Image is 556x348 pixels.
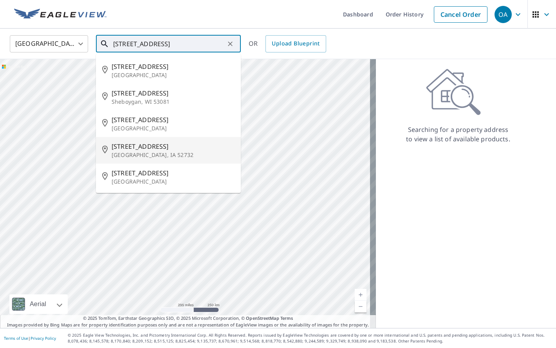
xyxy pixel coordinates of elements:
p: [GEOGRAPHIC_DATA] [112,178,235,186]
p: Sheboygan, WI 53081 [112,98,235,106]
a: Terms of Use [4,335,28,341]
div: Aerial [9,294,68,314]
span: [STREET_ADDRESS] [112,142,235,151]
span: © 2025 TomTom, Earthstar Geographics SIO, © 2025 Microsoft Corporation, © [83,315,293,322]
p: [GEOGRAPHIC_DATA] [112,124,235,132]
span: Upload Blueprint [272,39,320,49]
a: Current Level 5, Zoom Out [355,301,366,312]
p: | [4,336,56,341]
div: [GEOGRAPHIC_DATA] [10,33,88,55]
p: © 2025 Eagle View Technologies, Inc. and Pictometry International Corp. All Rights Reserved. Repo... [68,332,552,344]
input: Search by address or latitude-longitude [113,33,225,55]
a: Privacy Policy [31,335,56,341]
span: [STREET_ADDRESS] [112,88,235,98]
span: [STREET_ADDRESS] [112,168,235,178]
a: Current Level 5, Zoom In [355,289,366,301]
a: Terms [280,315,293,321]
a: Cancel Order [434,6,487,23]
div: OR [249,35,326,52]
img: EV Logo [14,9,107,20]
p: [GEOGRAPHIC_DATA] [112,71,235,79]
p: [GEOGRAPHIC_DATA], IA 52732 [112,151,235,159]
button: Clear [225,38,236,49]
div: Aerial [27,294,49,314]
div: OA [495,6,512,23]
a: OpenStreetMap [246,315,279,321]
span: [STREET_ADDRESS] [112,62,235,71]
span: [STREET_ADDRESS] [112,115,235,124]
p: Searching for a property address to view a list of available products. [406,125,511,144]
a: Upload Blueprint [265,35,326,52]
